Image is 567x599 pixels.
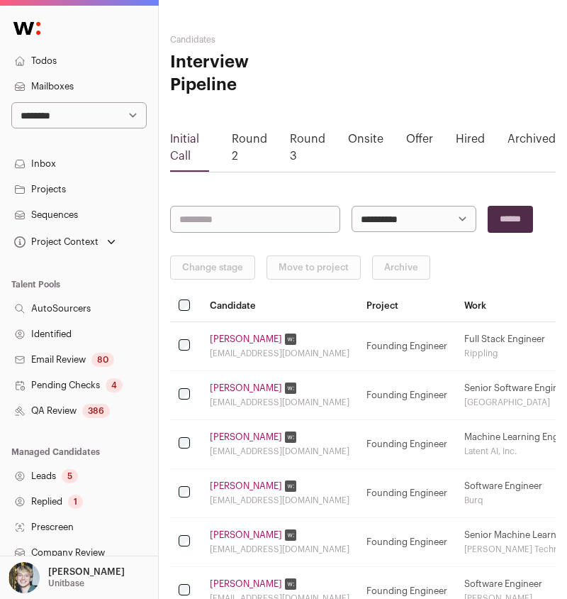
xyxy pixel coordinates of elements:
[348,133,383,145] a: Onsite
[358,322,456,370] td: Founding Engineer
[106,378,123,392] div: 4
[11,236,99,248] div: Project Context
[456,133,485,145] a: Hired
[507,133,556,145] a: Archived
[290,133,325,162] a: Round 3
[210,348,349,359] div: [EMAIL_ADDRESS][DOMAIN_NAME]
[170,133,199,162] a: Initial Call
[9,562,40,593] img: 6494470-medium_jpg
[6,562,128,593] button: Open dropdown
[358,468,456,517] td: Founding Engineer
[91,353,114,367] div: 80
[82,404,110,418] div: 386
[358,370,456,419] td: Founding Engineer
[210,432,282,443] a: [PERSON_NAME]
[48,578,84,589] p: Unitbase
[232,133,267,162] a: Round 2
[6,14,48,43] img: Wellfound
[170,34,298,45] h2: Candidates
[210,334,282,345] a: [PERSON_NAME]
[210,544,349,555] div: [EMAIL_ADDRESS][DOMAIN_NAME]
[210,446,349,457] div: [EMAIL_ADDRESS][DOMAIN_NAME]
[358,291,456,322] th: Project
[358,419,456,468] td: Founding Engineer
[170,51,298,97] h1: Interview Pipeline
[48,566,125,578] p: [PERSON_NAME]
[201,291,358,322] th: Candidate
[210,495,349,506] div: [EMAIL_ADDRESS][DOMAIN_NAME]
[210,383,282,394] a: [PERSON_NAME]
[68,495,83,509] div: 1
[210,397,349,408] div: [EMAIL_ADDRESS][DOMAIN_NAME]
[210,529,282,541] a: [PERSON_NAME]
[11,232,118,252] button: Open dropdown
[62,469,78,483] div: 5
[210,578,282,590] a: [PERSON_NAME]
[358,517,456,566] td: Founding Engineer
[406,133,433,145] a: Offer
[210,480,282,492] a: [PERSON_NAME]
